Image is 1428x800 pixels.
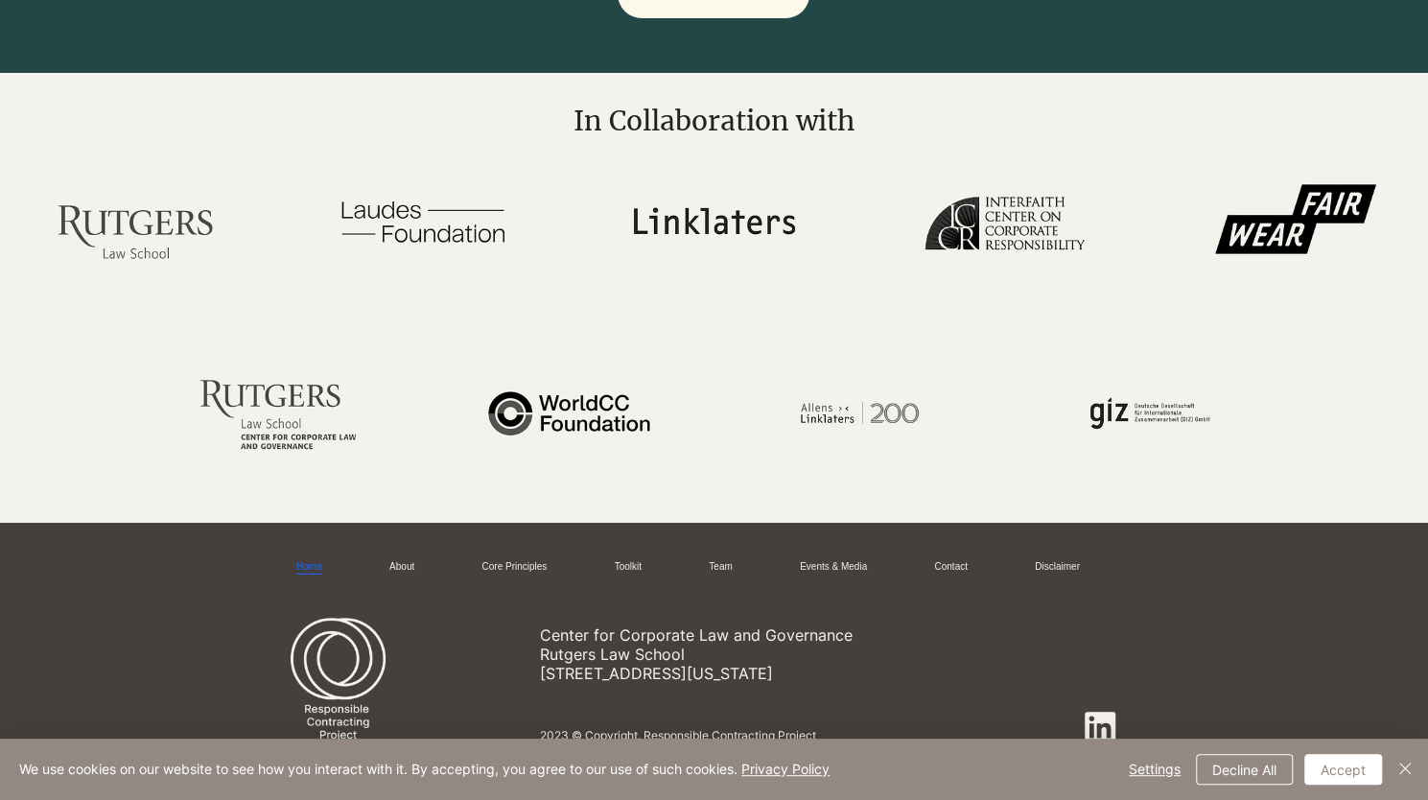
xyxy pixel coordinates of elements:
p: Rutgers Law School [539,645,976,664]
img: world_cc_edited.jpg [448,332,691,494]
button: Accept [1304,754,1382,785]
p: 2023 © Copyright. Responsible Contracting Project [539,728,1049,742]
a: Home [296,560,322,575]
span: Settings [1129,755,1181,784]
a: Contact [934,560,967,575]
nav: Site [283,553,1134,582]
img: linklaters_logo_edited.jpg [593,140,835,302]
img: rutgers_corp_law_edited.jpg [157,332,400,494]
img: rutgers_law_logo_edited.jpg [12,140,254,302]
a: Disclaimer [1035,560,1080,575]
span: In Collaboration with [574,104,854,138]
img: allens_links_logo.png [737,332,980,494]
p: Center for Corporate Law and Governance [539,625,976,645]
a: About [389,560,414,575]
a: Team [709,560,732,575]
p: [STREET_ADDRESS][US_STATE] [539,664,976,683]
button: Close [1393,754,1416,785]
img: laudes_logo_edited.jpg [302,140,545,302]
img: fairwear_logo_edited.jpg [1173,140,1416,302]
img: ICCR_logo_edited.jpg [883,140,1126,302]
img: v2 New RCP logo cream.png [283,618,393,755]
img: Close [1393,757,1416,780]
a: Events & Media [800,560,867,575]
a: Privacy Policy [741,761,830,777]
button: Decline All [1196,754,1293,785]
a: Core Principles [481,560,547,575]
a: Toolkit [615,560,642,575]
span: We use cookies on our website to see how you interact with it. By accepting, you agree to our use... [19,761,830,778]
img: giz_logo.png [1028,332,1271,494]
